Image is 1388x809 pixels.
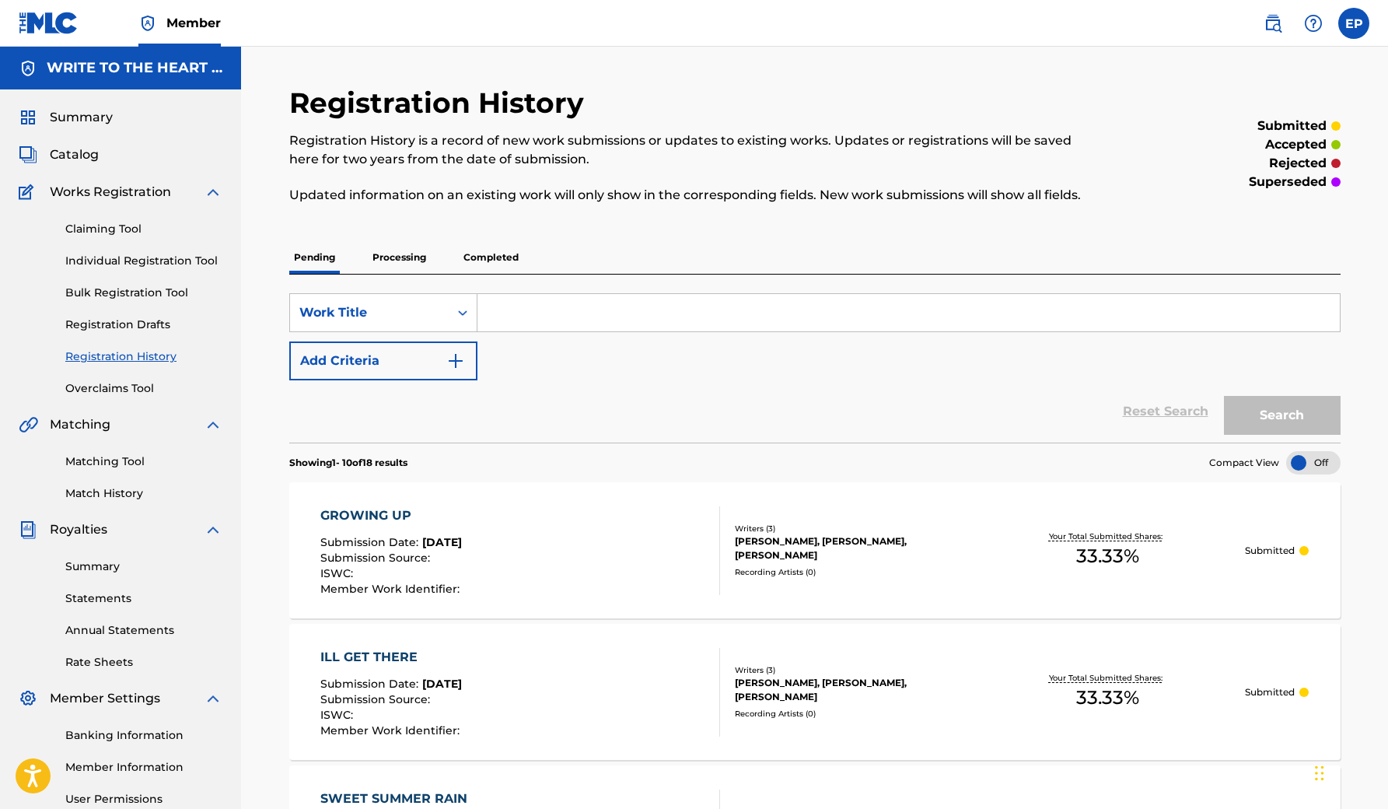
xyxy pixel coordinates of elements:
[422,677,462,691] span: [DATE]
[320,692,434,706] span: Submission Source :
[320,506,463,525] div: GROWING UP
[204,183,222,201] img: expand
[1269,154,1327,173] p: rejected
[65,654,222,671] a: Rate Sheets
[1076,542,1139,570] span: 33.33 %
[289,482,1341,618] a: GROWING UPSubmission Date:[DATE]Submission Source:ISWC:Member Work Identifier:Writers (3)[PERSON_...
[19,415,38,434] img: Matching
[446,352,465,370] img: 9d2ae6d4665cec9f34b9.svg
[320,535,422,549] span: Submission Date :
[735,708,970,720] div: Recording Artists ( 0 )
[289,624,1341,760] a: ILL GET THERESubmission Date:[DATE]Submission Source:ISWC:Member Work Identifier:Writers (3)[PERS...
[320,551,434,565] span: Submission Source :
[320,723,463,737] span: Member Work Identifier :
[19,183,39,201] img: Works Registration
[50,689,160,708] span: Member Settings
[735,523,970,534] div: Writers ( 3 )
[50,415,110,434] span: Matching
[1338,8,1369,39] div: User Menu
[320,648,463,667] div: ILL GET THERE
[320,582,463,596] span: Member Work Identifier :
[65,727,222,744] a: Banking Information
[1076,684,1139,712] span: 33.33 %
[1298,8,1329,39] div: Help
[1249,173,1327,191] p: superseded
[368,241,431,274] p: Processing
[1209,456,1279,470] span: Compact View
[65,253,222,269] a: Individual Registration Tool
[1344,545,1388,673] iframe: Resource Center
[204,520,222,539] img: expand
[65,317,222,333] a: Registration Drafts
[735,566,970,578] div: Recording Artists ( 0 )
[289,186,1099,205] p: Updated information on an existing work will only show in the corresponding fields. New work subm...
[735,534,970,562] div: [PERSON_NAME], [PERSON_NAME], [PERSON_NAME]
[1304,14,1323,33] img: help
[289,241,340,274] p: Pending
[1315,750,1324,797] div: Drag
[299,303,439,322] div: Work Title
[65,348,222,365] a: Registration History
[1257,117,1327,135] p: submitted
[1245,544,1295,558] p: Submitted
[1264,14,1282,33] img: search
[65,285,222,301] a: Bulk Registration Tool
[47,59,222,77] h5: WRITE TO THE HEART MUSIC PUBLISHING
[289,293,1341,443] form: Search Form
[1265,135,1327,154] p: accepted
[65,590,222,607] a: Statements
[422,535,462,549] span: [DATE]
[289,341,477,380] button: Add Criteria
[289,456,407,470] p: Showing 1 - 10 of 18 results
[204,689,222,708] img: expand
[19,59,37,78] img: Accounts
[204,415,222,434] img: expand
[65,559,222,575] a: Summary
[65,485,222,502] a: Match History
[1310,734,1388,809] iframe: Chat Widget
[19,145,99,164] a: CatalogCatalog
[289,86,592,121] h2: Registration History
[19,145,37,164] img: Catalog
[65,791,222,807] a: User Permissions
[1245,685,1295,699] p: Submitted
[65,622,222,639] a: Annual Statements
[65,380,222,397] a: Overclaims Tool
[19,108,113,127] a: SummarySummary
[19,520,37,539] img: Royalties
[320,677,422,691] span: Submission Date :
[735,676,970,704] div: [PERSON_NAME], [PERSON_NAME], [PERSON_NAME]
[19,12,79,34] img: MLC Logo
[50,520,107,539] span: Royalties
[50,108,113,127] span: Summary
[50,145,99,164] span: Catalog
[320,790,475,808] div: SWEET SUMMER RAIN
[19,108,37,127] img: Summary
[138,14,157,33] img: Top Rightsholder
[1257,8,1288,39] a: Public Search
[1049,672,1166,684] p: Your Total Submitted Shares:
[65,759,222,776] a: Member Information
[65,221,222,237] a: Claiming Tool
[65,454,222,470] a: Matching Tool
[1049,531,1166,542] p: Your Total Submitted Shares:
[50,183,171,201] span: Works Registration
[166,14,221,32] span: Member
[289,131,1099,169] p: Registration History is a record of new work submissions or updates to existing works. Updates or...
[320,708,357,722] span: ISWC :
[19,689,37,708] img: Member Settings
[320,566,357,580] span: ISWC :
[735,664,970,676] div: Writers ( 3 )
[459,241,523,274] p: Completed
